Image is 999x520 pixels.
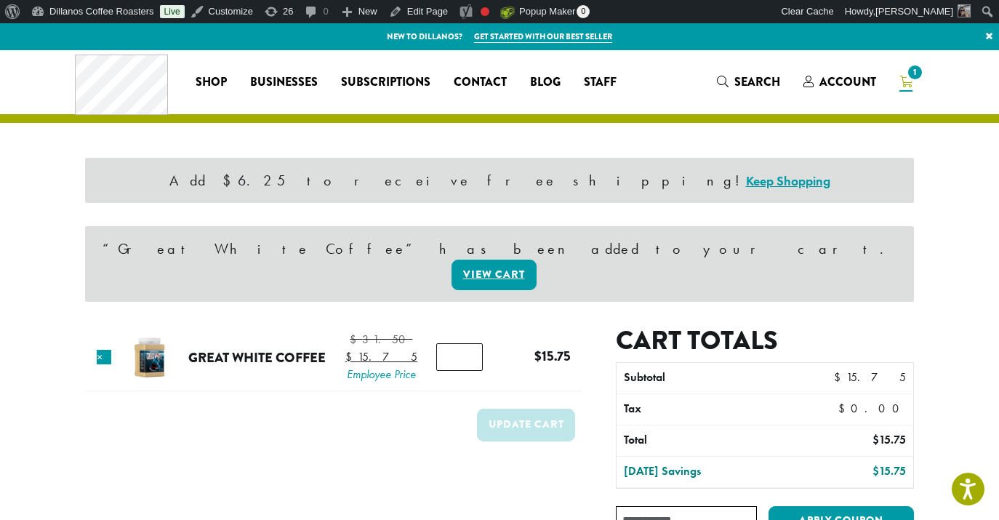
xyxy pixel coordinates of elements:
[734,73,780,90] span: Search
[534,346,571,366] bdi: 15.75
[160,5,185,18] a: Live
[746,172,830,189] a: Keep Shopping
[705,70,792,94] a: Search
[85,226,914,302] div: “Great White Coffee” has been added to your cart.
[905,63,925,82] span: 1
[350,332,362,347] span: $
[196,73,227,92] span: Shop
[345,366,417,383] span: Employee Price
[85,158,914,203] div: Add $6.25 to receive free shipping!
[872,432,906,447] bdi: 15.75
[350,332,412,347] bdi: 31.50
[834,369,906,385] bdi: 15.75
[875,6,953,17] span: [PERSON_NAME]
[577,5,590,18] span: 0
[979,23,999,49] a: ×
[345,349,417,364] bdi: 15.75
[617,457,795,487] th: [DATE] Savings
[584,73,617,92] span: Staff
[184,71,238,94] a: Shop
[534,346,542,366] span: $
[452,260,537,290] a: View cart
[250,73,318,92] span: Businesses
[819,73,876,90] span: Account
[617,394,827,425] th: Tax
[838,401,906,416] bdi: 0.00
[454,73,507,92] span: Contact
[616,325,914,356] h2: Cart totals
[530,73,561,92] span: Blog
[474,31,612,43] a: Get started with our best seller
[617,363,795,393] th: Subtotal
[872,432,879,447] span: $
[345,349,358,364] span: $
[97,350,111,364] a: Remove this item
[481,7,489,16] div: Focus keyphrase not set
[572,71,628,94] a: Staff
[436,343,483,371] input: Product quantity
[838,401,851,416] span: $
[617,425,795,456] th: Total
[872,463,879,479] span: $
[872,463,906,479] bdi: 15.75
[341,73,430,92] span: Subscriptions
[834,369,846,385] span: $
[188,348,326,367] a: Great White Coffee
[477,409,575,441] button: Update cart
[126,334,173,381] img: Great White Coffee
